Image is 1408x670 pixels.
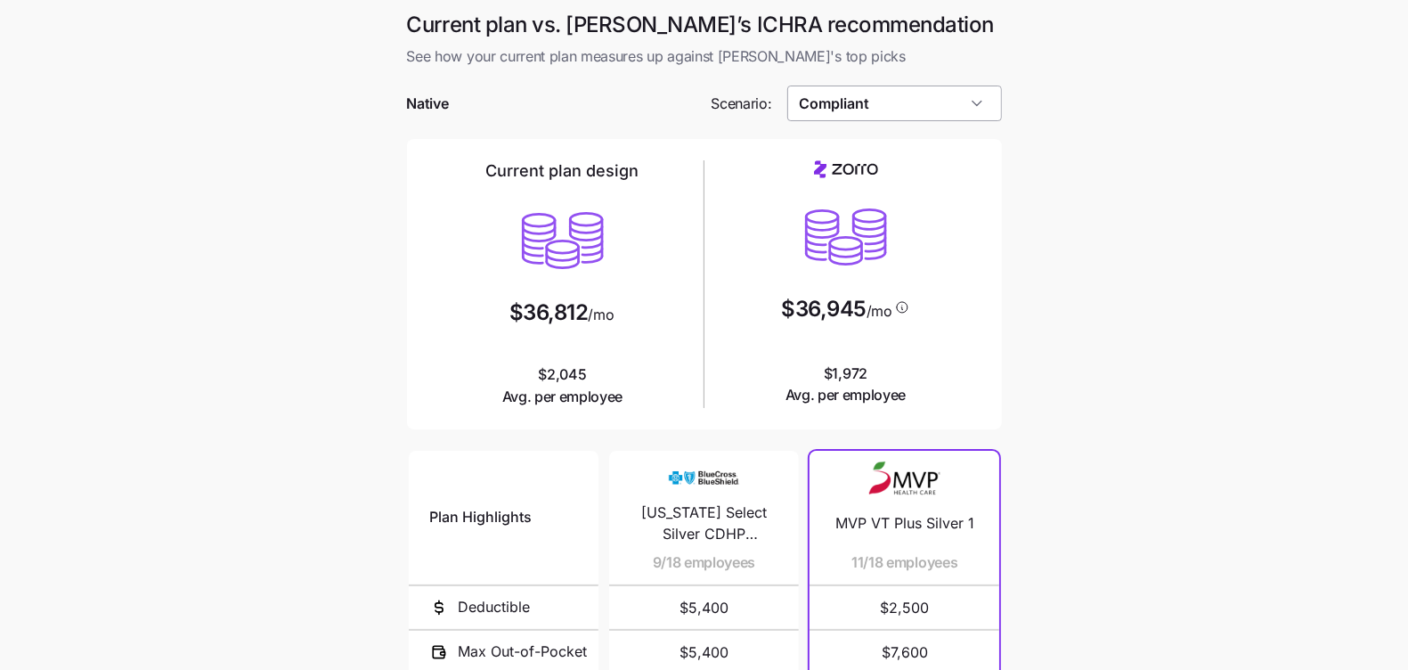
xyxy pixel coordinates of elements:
[712,93,772,115] span: Scenario:
[407,11,1002,38] h1: Current plan vs. [PERSON_NAME]’s ICHRA recommendation
[430,506,533,528] span: Plan Highlights
[867,304,892,318] span: /mo
[588,307,614,322] span: /mo
[785,384,907,406] span: Avg. per employee
[486,160,639,182] h2: Current plan design
[631,586,777,629] span: $5,400
[785,363,907,407] span: $1,972
[459,641,588,663] span: Max Out-of-Pocket
[502,364,623,408] span: $2,045
[407,45,1002,68] span: See how your current plan measures up against [PERSON_NAME]'s top picks
[668,462,739,495] img: Carrier
[502,386,623,408] span: Avg. per employee
[459,596,531,618] span: Deductible
[781,298,867,320] span: $36,945
[509,302,589,323] span: $36,812
[869,462,940,495] img: Carrier
[851,552,957,574] span: 11/18 employees
[407,93,449,115] span: Native
[631,502,777,546] span: [US_STATE] Select Silver CDHP Reflective
[653,552,756,574] span: 9/18 employees
[831,586,978,629] span: $2,500
[835,512,974,535] span: MVP VT Plus Silver 1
